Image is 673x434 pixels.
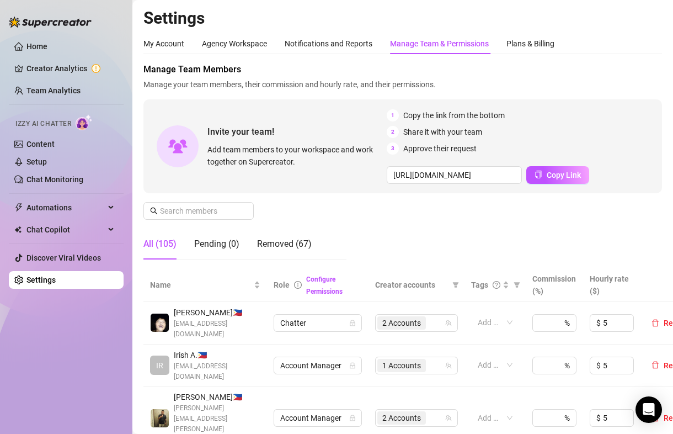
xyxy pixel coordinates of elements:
span: Manage Team Members [143,63,662,76]
span: thunderbolt [14,203,23,212]
span: filter [452,282,459,288]
span: Manage your team members, their commission and hourly rate, and their permissions. [143,78,662,91]
input: Search members [160,205,238,217]
span: Copy Link [547,171,581,179]
span: 2 Accounts [377,411,426,425]
a: Home [26,42,47,51]
div: Plans & Billing [506,38,554,50]
div: Open Intercom Messenger [635,396,662,423]
span: Izzy AI Chatter [15,119,71,129]
span: team [445,415,452,421]
div: Manage Team & Permissions [390,38,489,50]
div: Notifications and Reports [285,38,372,50]
span: Creator accounts [375,279,448,291]
a: Team Analytics [26,86,81,95]
span: lock [349,362,356,369]
span: info-circle [294,281,302,289]
a: Chat Monitoring [26,175,83,184]
span: 3 [387,142,399,155]
span: Account Manager [280,357,355,374]
span: Name [150,279,252,291]
span: Tags [471,279,488,291]
span: Copy the link from the bottom [403,109,505,121]
a: Setup [26,157,47,166]
img: Chino Panyaco [151,314,169,332]
th: Commission (%) [526,268,583,302]
span: Invite your team! [207,125,387,139]
span: delete [651,319,659,327]
div: All (105) [143,237,177,251]
span: Irish A. 🇵🇭 [174,349,260,361]
a: Settings [26,276,56,284]
th: Name [143,268,267,302]
a: Configure Permissions [306,276,343,295]
span: [PERSON_NAME] 🇵🇭 [174,306,260,319]
div: Removed (67) [257,237,312,251]
span: Chatter [280,315,355,331]
span: copy [535,171,542,178]
img: Allen Valenzuela [151,409,169,427]
span: team [445,320,452,326]
img: AI Chatter [76,114,93,130]
span: Role [274,280,290,289]
span: Share it with your team [403,126,482,138]
span: [EMAIL_ADDRESS][DOMAIN_NAME] [174,319,260,340]
img: logo-BBDzfeDw.svg [9,17,92,28]
div: My Account [143,38,184,50]
span: 2 Accounts [377,316,426,330]
span: Account Manager [280,410,355,426]
span: 1 [387,109,399,121]
span: lock [349,320,356,326]
a: Discover Viral Videos [26,253,101,262]
button: Copy Link [526,166,589,184]
span: filter [514,282,520,288]
span: Approve their request [403,142,477,155]
th: Hourly rate ($) [583,268,640,302]
span: Chat Copilot [26,221,105,239]
span: delete [651,361,659,369]
img: Chat Copilot [14,226,22,234]
span: search [150,207,158,215]
span: filter [450,277,461,293]
span: Automations [26,199,105,216]
div: Pending (0) [194,237,239,251]
span: 1 Accounts [377,359,426,372]
a: Creator Analytics exclamation-circle [26,60,115,77]
span: IR [156,359,163,372]
h2: Settings [143,8,662,29]
span: Add team members to your workspace and work together on Supercreator. [207,144,382,168]
span: [EMAIL_ADDRESS][DOMAIN_NAME] [174,361,260,382]
span: [PERSON_NAME] 🇵🇭 [174,391,260,403]
span: question-circle [493,281,500,289]
span: 2 [387,126,399,138]
span: 2 Accounts [382,412,421,424]
a: Content [26,140,55,149]
span: 2 Accounts [382,317,421,329]
span: 1 Accounts [382,359,421,372]
span: team [445,362,452,369]
div: Agency Workspace [202,38,267,50]
span: lock [349,415,356,421]
span: filter [511,277,522,293]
